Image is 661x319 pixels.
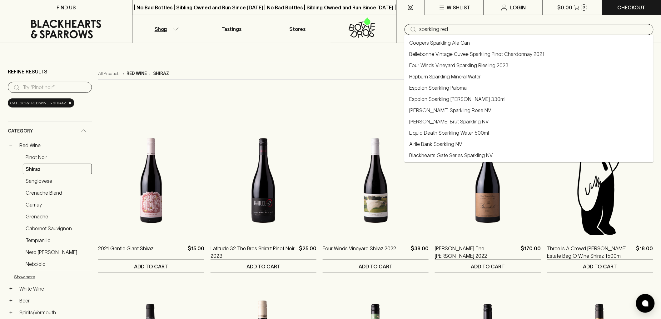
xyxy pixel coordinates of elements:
a: Three Is A Crowd [PERSON_NAME] Estate Bag O Wine Shiraz 1500ml [547,245,634,260]
p: $0.00 [558,4,573,11]
a: [PERSON_NAME] Sparkling Rose NV [409,107,491,114]
a: Cabernet Sauvignon [23,223,92,234]
a: Pinot Noir [23,152,92,162]
a: Nero [PERSON_NAME] [23,247,92,257]
a: Beer [17,295,92,306]
a: Espolòn Sparkling Paloma [409,84,467,92]
button: Show more [14,271,96,283]
p: $170.00 [521,245,541,260]
img: Standish The Standish Shiraz 2022 [435,126,541,235]
a: Shiraz [23,164,92,174]
p: Shop [155,25,167,33]
p: › [149,70,151,77]
a: [PERSON_NAME] The [PERSON_NAME] 2022 [435,245,518,260]
p: Login [510,4,526,11]
a: Hepburn Sparkling Mineral Water [409,73,481,80]
p: ADD TO CART [246,263,281,270]
p: shiraz [153,70,169,77]
a: Bellebonne Vintage Cuvee Sparkling Pinot Chardonnay 2021 [409,50,544,58]
button: ADD TO CART [211,260,316,273]
img: Four Winds Vineyard Shiraz 2022 [323,126,429,235]
button: − [8,142,14,148]
a: Blackhearts Gate Series Sparkling NV [409,152,493,159]
button: Shop [132,15,198,43]
input: Try "Pinot noir" [420,24,649,34]
a: Coopers Sparkling Ale Can [409,39,470,47]
p: Stores [290,25,306,33]
span: × [68,100,72,106]
a: Sangiovese [23,176,92,186]
a: Latitude 32 The Bros Shiraz Pinot Noir 2023 [211,245,296,260]
button: ADD TO CART [98,260,204,273]
p: ADD TO CART [134,263,168,270]
p: red wine [127,70,147,77]
p: › [123,70,124,77]
img: 2024 Gentle Giant Shiraz [98,126,204,235]
span: Category [8,127,33,135]
a: Four Winds Vineyard Shiraz 2022 [323,245,396,260]
button: ADD TO CART [547,260,653,273]
a: Spirits/Vermouth [17,307,92,318]
a: 2024 Gentle Giant Shiraz [98,245,153,260]
a: All Products [98,70,120,77]
a: Espolon Sparkling [PERSON_NAME] 330ml [409,95,505,103]
a: Nebbiolo [23,259,92,269]
a: Red Wine [17,140,92,151]
a: Stores [265,15,330,43]
p: ADD TO CART [359,263,393,270]
p: ADD TO CART [583,263,617,270]
div: Category [8,122,92,140]
p: Tastings [221,25,241,33]
button: + [8,297,14,304]
button: ADD TO CART [323,260,429,273]
a: Grenache Blend [23,187,92,198]
p: Checkout [618,4,646,11]
a: Liquid Death Sparkling Water 500ml [409,129,489,137]
a: Gamay [23,199,92,210]
p: $38.00 [411,245,429,260]
p: $18.00 [636,245,653,260]
img: bubble-icon [642,300,649,307]
button: + [8,309,14,316]
a: [PERSON_NAME] Brut Sparkling NV [409,118,489,125]
a: Grenache [23,211,92,222]
a: Tastings [199,15,265,43]
span: Category: red wine > shiraz [10,100,66,106]
a: Four Winds Vineyard Sparkling Riesling 2023 [409,62,509,69]
p: FIND US [57,4,76,11]
p: Wishlist [447,4,470,11]
p: 0 [583,6,585,9]
a: Tempranillo [23,235,92,246]
button: ADD TO CART [435,260,541,273]
a: Airlie Bank Sparkling NV [409,140,462,148]
img: Blackhearts & Sparrows Man [547,126,653,235]
button: + [8,286,14,292]
p: ADD TO CART [471,263,505,270]
a: White Wine [17,283,92,294]
img: Latitude 32 The Bros Shiraz Pinot Noir 2023 [211,126,316,235]
input: Try “Pinot noir” [23,82,87,92]
p: $25.00 [299,245,316,260]
p: Refine Results [8,68,47,75]
p: $15.00 [188,245,204,260]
